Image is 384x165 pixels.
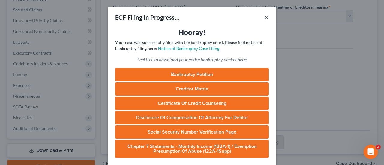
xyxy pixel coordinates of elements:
div: ECF Filing In Progress... [115,13,180,22]
span: 2 [376,145,381,149]
h3: Hooray! [115,28,269,37]
iframe: Intercom live chat [364,145,378,159]
a: Social Security Number Verification Page [115,125,269,139]
p: Feel free to download your entire bankruptcy packet here: [115,56,269,63]
button: × [265,14,269,21]
a: Disclosure of Compensation of Attorney for Debtor [115,111,269,124]
a: Certificate of Credit Counseling [115,97,269,110]
a: Creditor Matrix [115,82,269,96]
span: Your case was successfully filed with the bankruptcy court. Please find notice of bankruptcy fili... [115,40,262,51]
a: Bankruptcy Petition [115,68,269,81]
a: Chapter 7 Statements - Monthly Income (122A-1) / Exemption Presumption of Abuse (122A-1Supp) [115,140,269,158]
a: Notice of Bankruptcy Case Filing [158,46,219,51]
